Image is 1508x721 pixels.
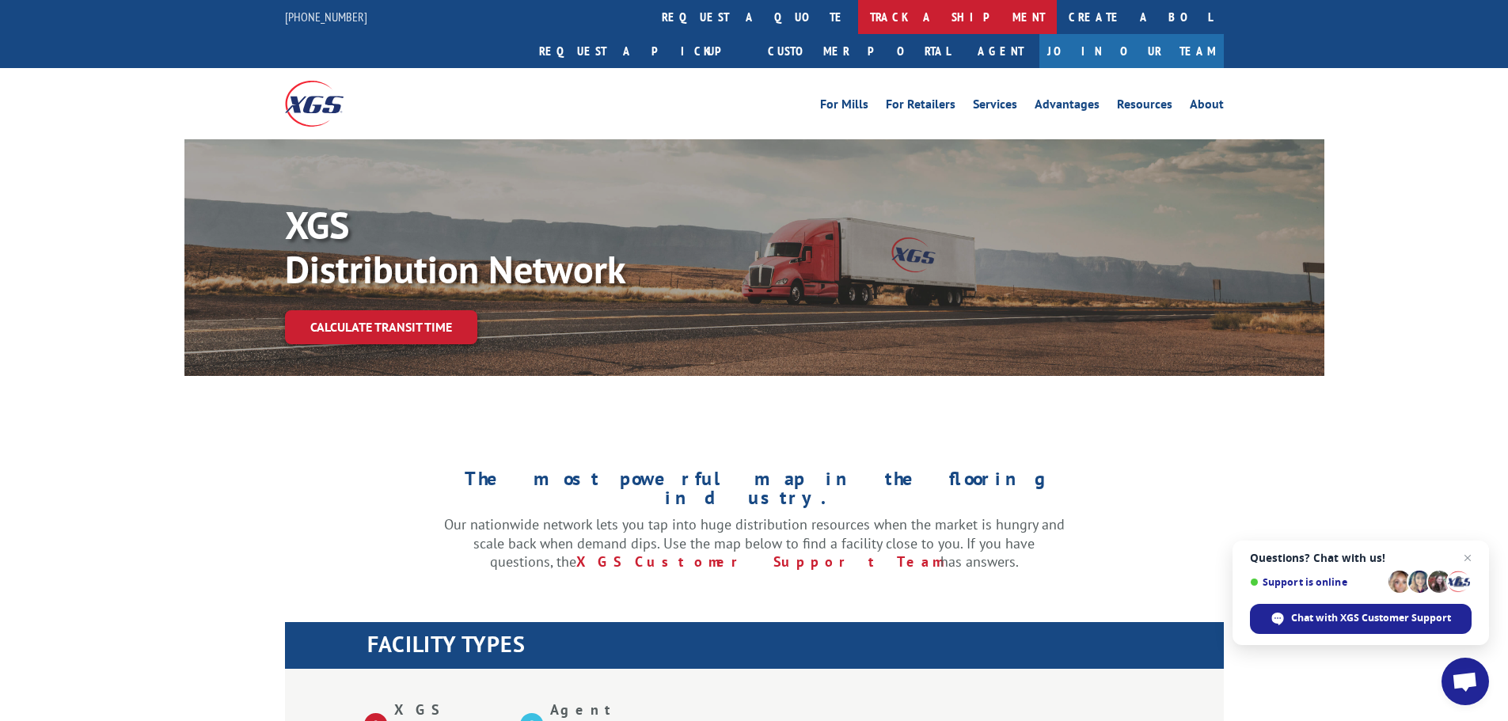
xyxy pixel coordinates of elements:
[527,34,756,68] a: Request a pickup
[1291,611,1451,625] span: Chat with XGS Customer Support
[756,34,962,68] a: Customer Portal
[285,203,760,291] p: XGS Distribution Network
[1117,98,1172,116] a: Resources
[1442,658,1489,705] div: Open chat
[1190,98,1224,116] a: About
[1035,98,1100,116] a: Advantages
[285,310,477,344] a: Calculate transit time
[973,98,1017,116] a: Services
[1458,548,1477,567] span: Close chat
[367,633,1224,663] h1: FACILITY TYPES
[820,98,868,116] a: For Mills
[886,98,955,116] a: For Retailers
[1250,604,1472,634] div: Chat with XGS Customer Support
[962,34,1039,68] a: Agent
[1250,552,1472,564] span: Questions? Chat with us!
[444,469,1065,515] h1: The most powerful map in the flooring industry.
[576,552,940,571] a: XGS Customer Support Team
[285,9,367,25] a: [PHONE_NUMBER]
[444,515,1065,571] p: Our nationwide network lets you tap into huge distribution resources when the market is hungry an...
[1039,34,1224,68] a: Join Our Team
[1250,576,1383,588] span: Support is online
